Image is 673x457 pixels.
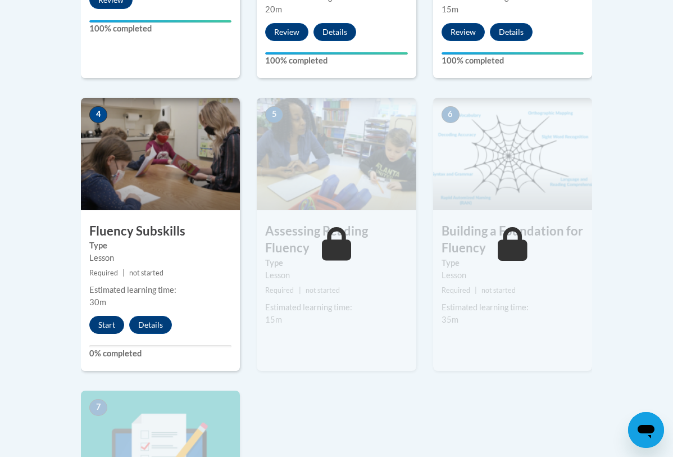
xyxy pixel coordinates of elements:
[89,284,231,296] div: Estimated learning time:
[89,252,231,264] div: Lesson
[481,286,516,295] span: not started
[265,23,308,41] button: Review
[89,399,107,416] span: 7
[89,106,107,123] span: 4
[299,286,301,295] span: |
[89,297,106,307] span: 30m
[306,286,340,295] span: not started
[265,286,294,295] span: Required
[442,106,460,123] span: 6
[81,223,240,240] h3: Fluency Subskills
[442,301,584,314] div: Estimated learning time:
[129,269,163,277] span: not started
[433,223,592,257] h3: Building a Foundation for Fluency
[442,257,584,269] label: Type
[265,315,282,324] span: 15m
[265,55,407,67] label: 100% completed
[442,4,458,14] span: 15m
[265,269,407,282] div: Lesson
[628,412,664,448] iframe: Button to launch messaging window
[442,286,470,295] span: Required
[442,52,584,55] div: Your progress
[475,286,477,295] span: |
[81,98,240,210] img: Course Image
[442,23,485,41] button: Review
[433,98,592,210] img: Course Image
[89,20,231,22] div: Your progress
[265,257,407,269] label: Type
[490,23,533,41] button: Details
[265,301,407,314] div: Estimated learning time:
[442,55,584,67] label: 100% completed
[265,106,283,123] span: 5
[265,4,282,14] span: 20m
[313,23,356,41] button: Details
[89,22,231,35] label: 100% completed
[442,315,458,324] span: 35m
[89,347,231,360] label: 0% completed
[257,98,416,210] img: Course Image
[265,52,407,55] div: Your progress
[257,223,416,257] h3: Assessing Reading Fluency
[89,316,124,334] button: Start
[129,316,172,334] button: Details
[442,269,584,282] div: Lesson
[89,239,231,252] label: Type
[89,269,118,277] span: Required
[122,269,125,277] span: |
